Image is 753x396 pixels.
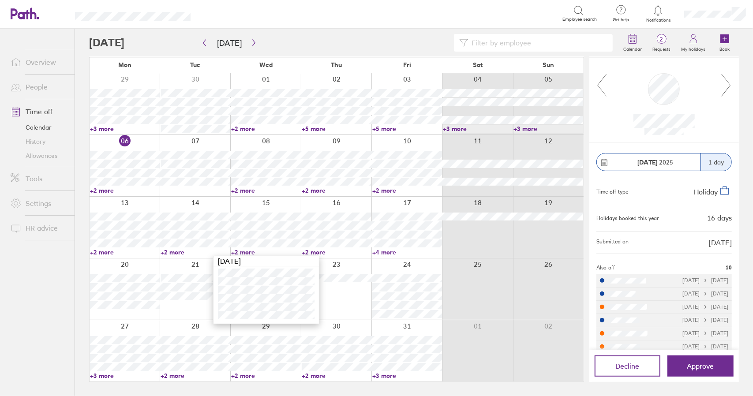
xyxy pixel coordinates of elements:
[473,61,483,68] span: Sat
[161,372,230,380] a: +2 more
[372,248,442,256] a: +4 more
[644,4,673,23] a: Notifications
[595,355,661,377] button: Decline
[616,362,640,370] span: Decline
[90,125,160,133] a: +3 more
[372,372,442,380] a: +3 more
[231,125,301,133] a: +2 more
[90,248,160,256] a: +2 more
[90,187,160,194] a: +2 more
[682,304,728,310] div: [DATE] [DATE]
[118,61,131,68] span: Mon
[231,187,301,194] a: +2 more
[4,78,75,96] a: People
[644,18,673,23] span: Notifications
[676,44,711,52] label: My holidays
[4,170,75,187] a: Tools
[694,187,718,196] span: Holiday
[231,372,301,380] a: +2 more
[4,53,75,71] a: Overview
[4,120,75,134] a: Calendar
[701,153,731,171] div: 1 day
[4,219,75,237] a: HR advice
[667,355,734,377] button: Approve
[210,36,249,50] button: [DATE]
[618,29,647,57] a: Calendar
[709,239,732,247] span: [DATE]
[647,44,676,52] label: Requests
[372,187,442,194] a: +2 more
[637,158,657,166] strong: [DATE]
[596,215,659,221] div: Holidays booked this year
[682,317,728,323] div: [DATE] [DATE]
[607,17,635,22] span: Get help
[682,330,728,336] div: [DATE] [DATE]
[562,17,597,22] span: Employee search
[676,29,711,57] a: My holidays
[214,9,237,17] div: Search
[468,34,607,51] input: Filter by employee
[302,372,371,380] a: +2 more
[90,372,160,380] a: +3 more
[682,291,728,297] div: [DATE] [DATE]
[403,61,411,68] span: Fri
[4,149,75,163] a: Allowances
[682,277,728,284] div: [DATE] [DATE]
[259,61,273,68] span: Wed
[214,256,319,266] div: [DATE]
[443,125,513,133] a: +3 more
[707,214,732,222] div: 16 days
[687,362,714,370] span: Approve
[302,248,371,256] a: +2 more
[543,61,554,68] span: Sun
[637,159,673,166] span: 2025
[647,36,676,43] span: 2
[715,44,735,52] label: Book
[596,185,628,196] div: Time off type
[372,125,442,133] a: +5 more
[618,44,647,52] label: Calendar
[231,248,301,256] a: +2 more
[4,103,75,120] a: Time off
[682,344,728,350] div: [DATE] [DATE]
[4,134,75,149] a: History
[596,265,615,271] span: Also off
[161,248,230,256] a: +2 more
[647,29,676,57] a: 2Requests
[711,29,739,57] a: Book
[302,187,371,194] a: +2 more
[596,239,629,247] span: Submitted on
[726,265,732,271] span: 10
[513,125,583,133] a: +3 more
[302,125,371,133] a: +5 more
[4,194,75,212] a: Settings
[331,61,342,68] span: Thu
[190,61,200,68] span: Tue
